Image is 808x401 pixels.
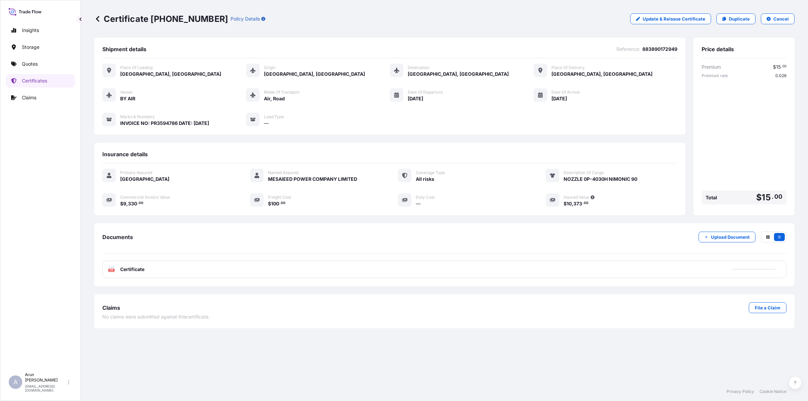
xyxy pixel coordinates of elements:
[772,195,774,199] span: .
[776,65,781,69] span: 15
[551,90,580,95] span: Date of Arrival
[120,114,155,120] span: Marks & Numbers
[781,65,782,68] span: .
[573,201,582,206] span: 373
[264,65,275,70] span: Origin
[630,13,711,24] a: Update & Reissue Certificate
[128,201,137,206] span: 330
[760,389,786,394] a: Cookie Notice
[264,90,300,95] span: Mode of Transport
[773,15,789,22] p: Cancel
[271,201,279,206] span: 100
[120,65,153,70] span: Place of Loading
[264,95,285,102] span: Air, Road
[551,95,567,102] span: [DATE]
[755,304,780,311] p: File a Claim
[756,193,762,202] span: $
[551,71,652,77] span: [GEOGRAPHIC_DATA], [GEOGRAPHIC_DATA]
[123,201,126,206] span: 9
[551,65,585,70] span: Place of Delivery
[120,90,132,95] span: Vessel
[120,266,144,273] span: Certificate
[6,57,75,71] a: Quotes
[102,234,133,240] span: Documents
[22,77,47,84] p: Certificates
[564,195,589,200] span: Insured Value
[281,202,285,204] span: 00
[408,65,429,70] span: Destination
[102,151,148,158] span: Insurance details
[584,202,588,204] span: 00
[416,195,435,200] span: Duty Cost
[567,201,572,206] span: 10
[120,176,169,182] span: [GEOGRAPHIC_DATA]
[727,389,754,394] a: Privacy Policy
[716,13,755,24] a: Duplicate
[102,46,146,53] span: Shipment details
[773,65,776,69] span: $
[279,202,280,204] span: .
[582,202,583,204] span: .
[775,73,786,78] span: 0.026
[13,379,18,386] span: A
[782,65,786,68] span: 00
[120,195,170,200] span: Commercial Invoice Value
[6,91,75,104] a: Claims
[702,64,721,70] span: Premium
[774,195,782,199] span: 00
[22,27,39,34] p: Insights
[616,46,640,53] span: Reference :
[702,73,728,78] span: Premium rate
[408,90,443,95] span: Date of Departure
[102,313,210,320] span: No claims were submitted against this certificate .
[564,170,604,175] span: Description Of Cargo
[120,71,221,77] span: [GEOGRAPHIC_DATA], [GEOGRAPHIC_DATA]
[564,201,567,206] span: $
[102,304,120,311] span: Claims
[126,201,128,206] span: ,
[416,176,434,182] span: All risks
[6,74,75,88] a: Certificates
[268,176,357,182] span: MESAIEED POWER COMPANY LIMITED
[416,200,420,207] span: —
[268,195,291,200] span: Freight Cost
[137,202,138,204] span: .
[120,95,135,102] span: BY AIR
[702,46,734,53] span: Price details
[94,13,228,24] p: Certificate [PHONE_NUMBER]
[408,71,509,77] span: [GEOGRAPHIC_DATA], [GEOGRAPHIC_DATA]
[120,201,123,206] span: $
[416,170,445,175] span: Coverage Type
[761,13,795,24] button: Cancel
[729,15,750,22] p: Duplicate
[6,40,75,54] a: Storage
[120,170,152,175] span: Primary Assured
[264,71,365,77] span: [GEOGRAPHIC_DATA], [GEOGRAPHIC_DATA]
[264,114,284,120] span: Load Type
[25,384,67,392] p: [EMAIL_ADDRESS][DOMAIN_NAME]
[564,176,637,182] span: NOZZLE 0P-4030H NIMONIC 90
[25,372,67,383] p: Arun [PERSON_NAME]
[572,201,573,206] span: ,
[268,170,298,175] span: Named Assured
[643,15,705,22] p: Update & Reissue Certificate
[408,95,423,102] span: [DATE]
[120,120,209,127] span: INVOICE NO: PR3594786 DATE: [DATE]
[642,46,677,53] span: 883890172949
[749,302,786,313] a: File a Claim
[762,193,771,202] span: 15
[22,44,39,51] p: Storage
[231,15,260,22] p: Policy Details
[6,24,75,37] a: Insights
[706,194,717,201] span: Total
[268,201,271,206] span: $
[699,232,755,242] button: Upload Document
[139,202,143,204] span: 00
[711,234,750,240] p: Upload Document
[109,269,114,271] text: PDF
[264,120,269,127] span: —
[22,94,36,101] p: Claims
[22,61,38,67] p: Quotes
